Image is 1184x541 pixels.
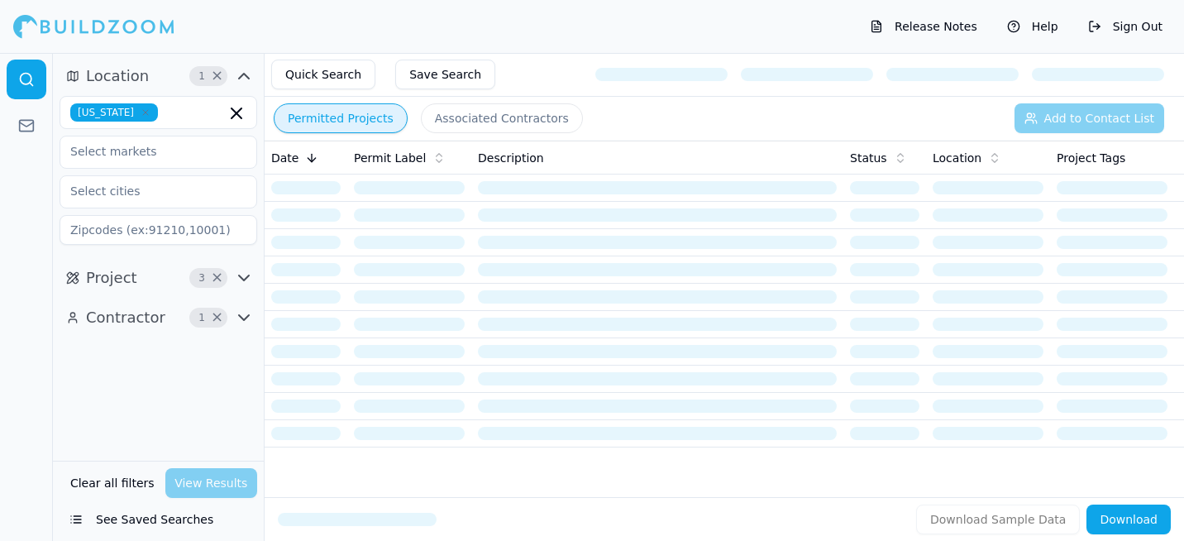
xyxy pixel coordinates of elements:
[193,270,210,286] span: 3
[60,215,257,245] input: Zipcodes (ex:91210,10001)
[478,150,544,166] span: Description
[211,72,223,80] span: Clear Location filters
[211,274,223,282] span: Clear Project filters
[1057,150,1125,166] span: Project Tags
[999,13,1067,40] button: Help
[86,65,149,88] span: Location
[933,150,981,166] span: Location
[193,68,210,84] span: 1
[421,103,583,133] button: Associated Contractors
[66,468,159,498] button: Clear all filters
[1080,13,1171,40] button: Sign Out
[193,309,210,326] span: 1
[395,60,495,89] button: Save Search
[354,150,426,166] span: Permit Label
[86,306,165,329] span: Contractor
[60,63,257,89] button: Location1Clear Location filters
[70,103,158,122] span: [US_STATE]
[60,304,257,331] button: Contractor1Clear Contractor filters
[274,103,408,133] button: Permitted Projects
[271,150,298,166] span: Date
[60,136,236,166] input: Select markets
[211,314,223,322] span: Clear Contractor filters
[850,150,887,166] span: Status
[271,60,375,89] button: Quick Search
[86,266,137,290] span: Project
[60,176,236,206] input: Select cities
[1086,505,1171,534] button: Download
[60,265,257,291] button: Project3Clear Project filters
[862,13,986,40] button: Release Notes
[60,505,257,534] button: See Saved Searches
